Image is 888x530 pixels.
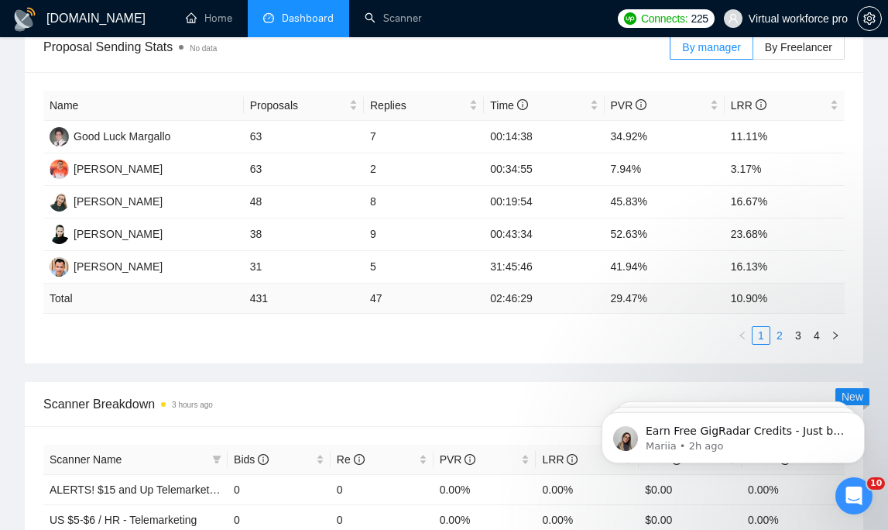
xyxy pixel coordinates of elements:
[50,453,122,466] span: Scanner Name
[605,121,725,153] td: 34.92%
[611,99,647,112] span: PVR
[434,474,537,504] td: 0.00%
[74,258,163,275] div: [PERSON_NAME]
[733,326,752,345] li: Previous Page
[691,10,708,27] span: 225
[43,394,845,414] span: Scanner Breakdown
[244,251,364,284] td: 31
[605,251,725,284] td: 41.94%
[50,162,163,174] a: DE[PERSON_NAME]
[337,453,365,466] span: Re
[605,153,725,186] td: 7.94%
[682,41,740,53] span: By manager
[209,448,225,471] span: filter
[725,219,845,251] td: 23.68%
[364,121,484,153] td: 7
[50,260,163,272] a: J[PERSON_NAME]
[738,331,747,340] span: left
[826,326,845,345] li: Next Page
[826,326,845,345] button: right
[354,454,365,465] span: info-circle
[542,453,578,466] span: LRR
[484,251,604,284] td: 31:45:46
[263,12,274,23] span: dashboard
[74,225,163,243] div: [PERSON_NAME]
[578,380,888,488] iframe: Intercom notifications message
[725,284,845,314] td: 10.90 %
[858,12,881,25] span: setting
[250,97,346,114] span: Proposals
[517,99,528,110] span: info-circle
[765,41,832,53] span: By Freelancer
[74,160,163,177] div: [PERSON_NAME]
[605,284,725,314] td: 29.47 %
[465,454,475,465] span: info-circle
[244,91,364,121] th: Proposals
[74,128,170,145] div: Good Luck Margallo
[536,474,639,504] td: 0.00%
[234,453,269,466] span: Bids
[50,257,69,277] img: J
[364,186,484,219] td: 8
[50,160,69,179] img: DE
[244,219,364,251] td: 38
[808,327,825,344] a: 4
[484,186,604,219] td: 00:19:54
[807,326,826,345] li: 4
[567,454,578,465] span: info-circle
[605,219,725,251] td: 52.63%
[364,153,484,186] td: 2
[50,129,170,142] a: GLGood Luck Margallo
[733,326,752,345] button: left
[50,194,163,207] a: YB[PERSON_NAME]
[172,401,213,409] time: 3 hours ago
[212,455,221,464] span: filter
[50,192,69,212] img: YB
[50,227,163,239] a: JR[PERSON_NAME]
[725,251,845,284] td: 16.13%
[50,514,197,526] a: US $5-$6 / HR - Telemarketing
[867,477,885,490] span: 10
[12,7,37,32] img: logo
[190,44,217,53] span: No data
[50,225,69,244] img: JR
[484,121,604,153] td: 00:14:38
[244,186,364,219] td: 48
[186,12,232,25] a: homeHome
[639,474,742,504] td: $0.00
[282,12,334,25] span: Dashboard
[753,327,770,344] a: 1
[624,12,636,25] img: upwork-logo.png
[725,186,845,219] td: 16.67%
[43,91,244,121] th: Name
[43,284,244,314] td: Total
[636,99,646,110] span: info-circle
[370,97,466,114] span: Replies
[756,99,766,110] span: info-circle
[43,37,670,57] span: Proposal Sending Stats
[752,326,770,345] li: 1
[440,453,476,466] span: PVR
[244,121,364,153] td: 63
[857,6,882,31] button: setting
[725,121,845,153] td: 11.11%
[364,91,484,121] th: Replies
[641,10,687,27] span: Connects:
[770,326,789,345] li: 2
[831,331,840,340] span: right
[484,219,604,251] td: 00:43:34
[50,127,69,146] img: GL
[725,153,845,186] td: 3.17%
[771,327,788,344] a: 2
[835,477,873,515] iframe: Intercom live chat
[742,474,845,504] td: 0.00%
[228,474,331,504] td: 0
[789,326,807,345] li: 3
[244,153,364,186] td: 63
[244,284,364,314] td: 431
[364,251,484,284] td: 5
[364,219,484,251] td: 9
